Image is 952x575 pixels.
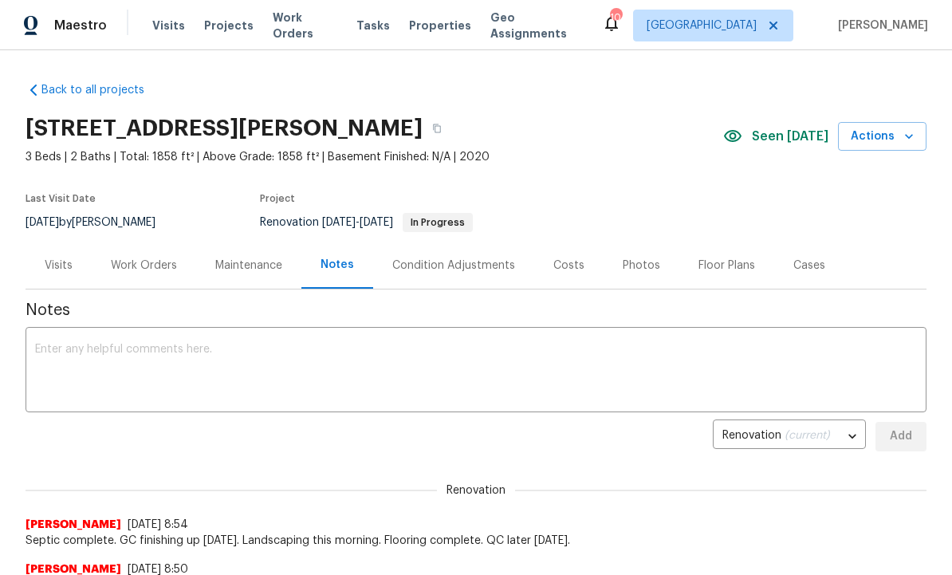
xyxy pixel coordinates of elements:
div: by [PERSON_NAME] [26,213,175,232]
span: Visits [152,18,185,33]
span: Notes [26,302,926,318]
span: Actions [851,127,914,147]
span: Projects [204,18,254,33]
span: Seen [DATE] [752,128,828,144]
div: Work Orders [111,258,177,274]
span: [DATE] [322,217,356,228]
span: Renovation [260,217,473,228]
span: [DATE] [26,217,59,228]
div: Costs [553,258,584,274]
span: [DATE] 8:50 [128,564,188,575]
span: (current) [785,430,830,441]
span: [DATE] 8:54 [128,519,188,530]
span: 3 Beds | 2 Baths | Total: 1858 ft² | Above Grade: 1858 ft² | Basement Finished: N/A | 2020 [26,149,723,165]
div: Floor Plans [698,258,755,274]
span: Maestro [54,18,107,33]
div: Condition Adjustments [392,258,515,274]
h2: [STREET_ADDRESS][PERSON_NAME] [26,120,423,136]
div: Visits [45,258,73,274]
span: Geo Assignments [490,10,583,41]
span: - [322,217,393,228]
span: Last Visit Date [26,194,96,203]
span: [GEOGRAPHIC_DATA] [647,18,757,33]
span: Renovation [437,482,515,498]
span: Project [260,194,295,203]
span: Tasks [356,20,390,31]
span: In Progress [404,218,471,227]
div: 104 [610,10,621,26]
div: Notes [321,257,354,273]
button: Actions [838,122,926,152]
button: Copy Address [423,114,451,143]
span: Properties [409,18,471,33]
div: Maintenance [215,258,282,274]
a: Back to all projects [26,82,179,98]
span: [PERSON_NAME] [26,517,121,533]
div: Photos [623,258,660,274]
div: Cases [793,258,825,274]
span: Work Orders [273,10,337,41]
div: Renovation (current) [713,417,866,456]
span: Septic complete. GC finishing up [DATE]. Landscaping this morning. Flooring complete. QC later [D... [26,533,926,549]
span: [PERSON_NAME] [832,18,928,33]
span: [DATE] [360,217,393,228]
